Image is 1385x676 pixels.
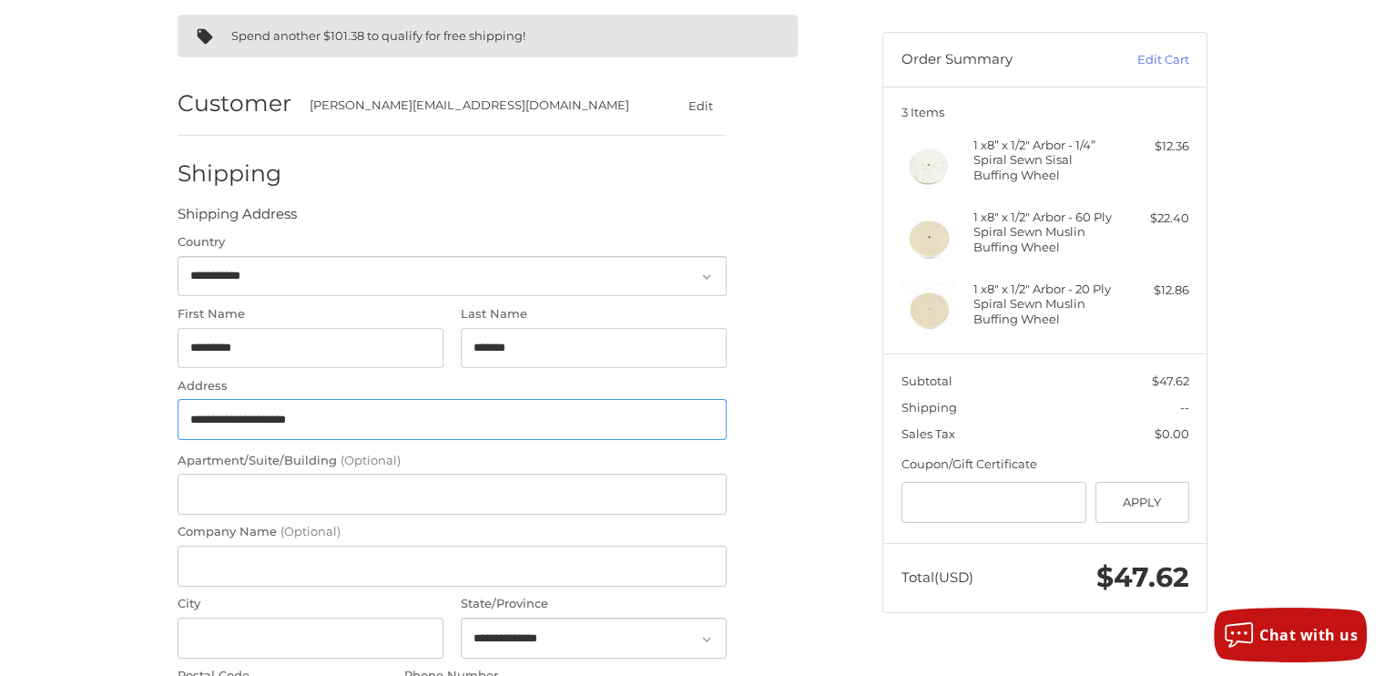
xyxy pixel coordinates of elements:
[461,305,727,323] label: Last Name
[178,595,443,613] label: City
[1152,374,1189,388] span: $47.62
[1095,482,1189,523] button: Apply
[674,92,727,118] button: Edit
[1117,282,1189,300] div: $12.86
[1097,51,1189,69] a: Edit Cart
[973,282,1113,326] h4: 1 x 8" x 1/2" Arbor - 20 Ply Spiral Sewn Muslin Buffing Wheel
[178,377,727,395] label: Address
[1214,608,1367,662] button: Chat with us
[1155,426,1189,441] span: $0.00
[461,595,727,613] label: State/Province
[901,456,1189,474] div: Coupon/Gift Certificate
[901,51,1097,69] h3: Order Summary
[280,524,341,538] small: (Optional)
[901,482,1087,523] input: Gift Certificate or Coupon Code
[901,105,1189,119] h3: 3 Items
[178,89,291,118] h2: Customer
[178,305,443,323] label: First Name
[178,452,727,470] label: Apartment/Suite/Building
[341,453,401,467] small: (Optional)
[178,159,284,188] h2: Shipping
[231,28,525,43] span: Spend another $101.38 to qualify for free shipping!
[1259,625,1358,645] span: Chat with us
[310,97,639,115] div: [PERSON_NAME][EMAIL_ADDRESS][DOMAIN_NAME]
[901,400,957,415] span: Shipping
[901,426,955,441] span: Sales Tax
[1117,138,1189,156] div: $12.36
[178,204,297,233] legend: Shipping Address
[973,138,1113,182] h4: 1 x 8” x 1/2" Arbor - 1/4” Spiral Sewn Sisal Buffing Wheel
[178,523,727,541] label: Company Name
[901,568,973,586] span: Total (USD)
[973,210,1113,254] h4: 1 x 8" x 1/2" Arbor - 60 Ply Spiral Sewn Muslin Buffing Wheel
[901,374,952,388] span: Subtotal
[178,233,727,251] label: Country
[1180,400,1189,415] span: --
[1096,560,1189,594] span: $47.62
[1117,210,1189,228] div: $22.40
